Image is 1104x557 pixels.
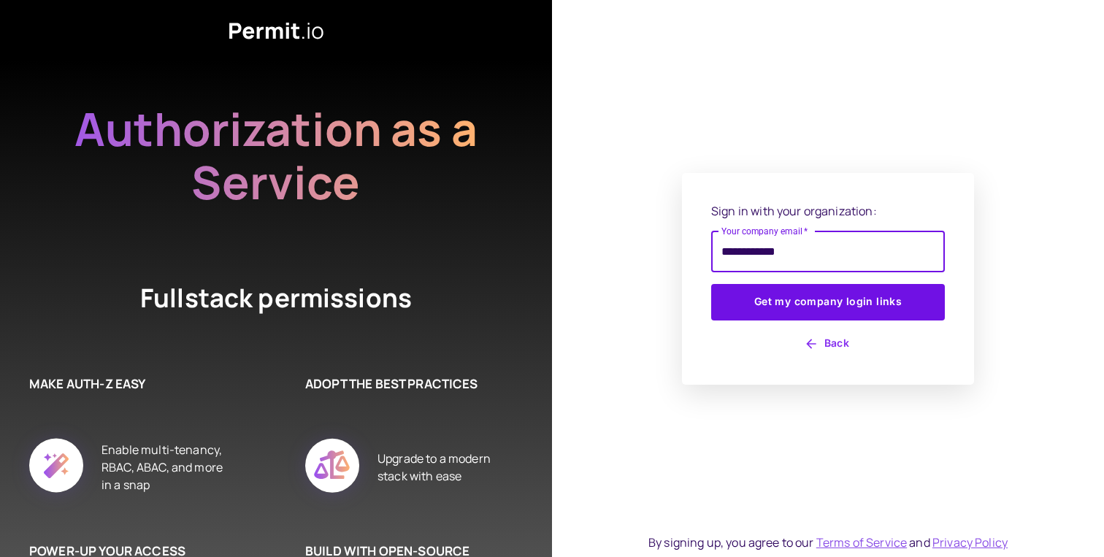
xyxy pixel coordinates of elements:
div: Upgrade to a modern stack with ease [377,422,508,512]
label: Your company email [721,225,808,237]
h6: ADOPT THE BEST PRACTICES [305,374,508,393]
h6: MAKE AUTH-Z EASY [29,374,232,393]
button: Back [711,332,945,356]
a: Terms of Service [816,534,907,550]
h4: Fullstack permissions [86,280,466,316]
p: Sign in with your organization: [711,202,945,220]
div: By signing up, you agree to our and [648,534,1008,551]
a: Privacy Policy [932,534,1008,550]
div: Enable multi-tenancy, RBAC, ABAC, and more in a snap [101,422,232,512]
h2: Authorization as a Service [28,102,524,209]
button: Get my company login links [711,284,945,320]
